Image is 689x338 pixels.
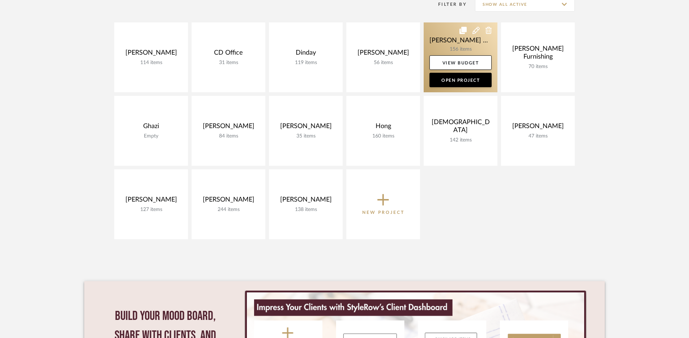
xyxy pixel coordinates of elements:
div: 56 items [352,60,414,66]
div: Ghazi [120,122,182,133]
p: New Project [362,209,405,216]
div: [PERSON_NAME] [120,49,182,60]
div: [PERSON_NAME] Furnishing [507,45,569,64]
div: 119 items [275,60,337,66]
div: 142 items [429,137,492,143]
div: [PERSON_NAME] [275,122,337,133]
div: 47 items [507,133,569,139]
div: 127 items [120,207,182,213]
button: New Project [346,169,420,239]
div: 114 items [120,60,182,66]
div: [PERSON_NAME] [352,49,414,60]
div: 84 items [197,133,260,139]
div: 138 items [275,207,337,213]
div: Empty [120,133,182,139]
div: 244 items [197,207,260,213]
div: Hong [352,122,414,133]
div: Dinday [275,49,337,60]
a: View Budget [429,55,492,70]
div: [DEMOGRAPHIC_DATA] [429,118,492,137]
a: Open Project [429,73,492,87]
div: 31 items [197,60,260,66]
div: CD Office [197,49,260,60]
div: 35 items [275,133,337,139]
div: 160 items [352,133,414,139]
div: 70 items [507,64,569,70]
div: [PERSON_NAME] [507,122,569,133]
div: [PERSON_NAME] [120,196,182,207]
div: [PERSON_NAME] [275,196,337,207]
div: [PERSON_NAME] [197,196,260,207]
div: Filter By [429,1,467,8]
div: [PERSON_NAME] [197,122,260,133]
